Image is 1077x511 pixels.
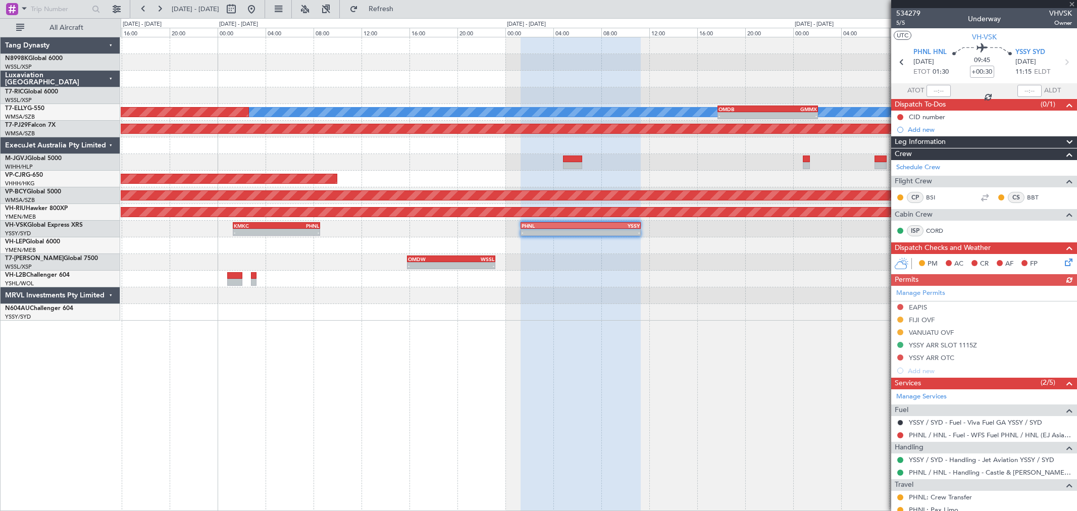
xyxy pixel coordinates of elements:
[974,56,990,66] span: 09:45
[909,418,1042,427] a: YSSY / SYD - Fuel - Viva Fuel GA YSSY / SYD
[5,180,35,187] a: VHHH/HKG
[172,5,219,14] span: [DATE] - [DATE]
[1034,67,1050,77] span: ELDT
[5,305,73,312] a: N604AUChallenger 604
[1041,377,1055,388] span: (2/5)
[907,225,924,236] div: ISP
[719,106,767,112] div: OMDB
[895,479,913,491] span: Travel
[409,28,457,37] div: 16:00
[5,239,26,245] span: VH-LEP
[719,113,767,119] div: -
[795,20,834,29] div: [DATE] - [DATE]
[5,130,35,137] a: WMSA/SZB
[5,230,31,237] a: YSSY/SYD
[553,28,601,37] div: 04:00
[5,263,32,271] a: WSSL/XSP
[895,242,991,254] span: Dispatch Checks and Weather
[581,229,640,235] div: -
[954,259,963,269] span: AC
[1049,19,1072,27] span: Owner
[896,8,920,19] span: 534279
[896,392,947,402] a: Manage Services
[277,223,319,229] div: PHNL
[5,89,58,95] a: T7-RICGlobal 6000
[11,20,110,36] button: All Aircraft
[345,1,405,17] button: Refresh
[1027,193,1050,202] a: BBT
[507,20,546,29] div: [DATE] - [DATE]
[896,19,920,27] span: 5/5
[841,28,889,37] div: 04:00
[5,222,27,228] span: VH-VSK
[5,89,24,95] span: T7-RIC
[909,431,1072,439] a: PHNL / HNL - Fuel - WFS Fuel PHNL / HNL (EJ Asia Only)
[5,255,64,262] span: T7-[PERSON_NAME]
[895,404,908,416] span: Fuel
[601,28,649,37] div: 08:00
[5,305,30,312] span: N604AU
[895,209,933,221] span: Cabin Crew
[5,106,27,112] span: T7-ELLY
[1044,86,1061,96] span: ALDT
[5,246,36,254] a: YMEN/MEB
[649,28,697,37] div: 12:00
[457,28,505,37] div: 20:00
[5,189,61,195] a: VP-BCYGlobal 5000
[5,172,43,178] a: VP-CJRG-650
[1015,57,1036,67] span: [DATE]
[894,31,911,40] button: UTC
[1030,259,1038,269] span: FP
[5,106,44,112] a: T7-ELLYG-550
[5,222,83,228] a: VH-VSKGlobal Express XRS
[928,259,938,269] span: PM
[218,28,266,37] div: 00:00
[745,28,793,37] div: 20:00
[31,2,89,17] input: Trip Number
[895,99,946,111] span: Dispatch To-Dos
[5,163,33,171] a: WIHH/HLP
[362,28,409,37] div: 12:00
[5,239,60,245] a: VH-LEPGlobal 6000
[5,63,32,71] a: WSSL/XSP
[895,148,912,160] span: Crew
[451,263,494,269] div: -
[895,442,924,453] span: Handling
[1005,259,1013,269] span: AF
[5,172,26,178] span: VP-CJR
[926,193,949,202] a: BSI
[1008,192,1024,203] div: CS
[408,256,451,262] div: OMDW
[972,32,997,42] span: VH-VSK
[451,256,494,262] div: WSSL
[908,125,1072,134] div: Add new
[5,280,34,287] a: YSHL/WOL
[522,223,581,229] div: PHNL
[913,67,930,77] span: ETOT
[895,378,921,389] span: Services
[895,176,932,187] span: Flight Crew
[5,255,98,262] a: T7-[PERSON_NAME]Global 7500
[360,6,402,13] span: Refresh
[5,96,32,104] a: WSSL/XSP
[5,206,26,212] span: VH-RIU
[697,28,745,37] div: 16:00
[5,213,36,221] a: YMEN/MEB
[980,259,989,269] span: CR
[5,156,62,162] a: M-JGVJGlobal 5000
[1041,99,1055,110] span: (0/1)
[907,86,924,96] span: ATOT
[933,67,949,77] span: 01:30
[314,28,362,37] div: 08:00
[5,189,27,195] span: VP-BCY
[5,122,56,128] a: T7-PJ29Falcon 7X
[5,56,28,62] span: N8998K
[122,28,170,37] div: 16:00
[895,136,946,148] span: Leg Information
[1015,47,1045,58] span: YSSY SYD
[234,229,276,235] div: -
[5,113,35,121] a: WMSA/SZB
[968,14,1001,24] div: Underway
[5,56,63,62] a: N8998KGlobal 6000
[5,206,68,212] a: VH-RIUHawker 800XP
